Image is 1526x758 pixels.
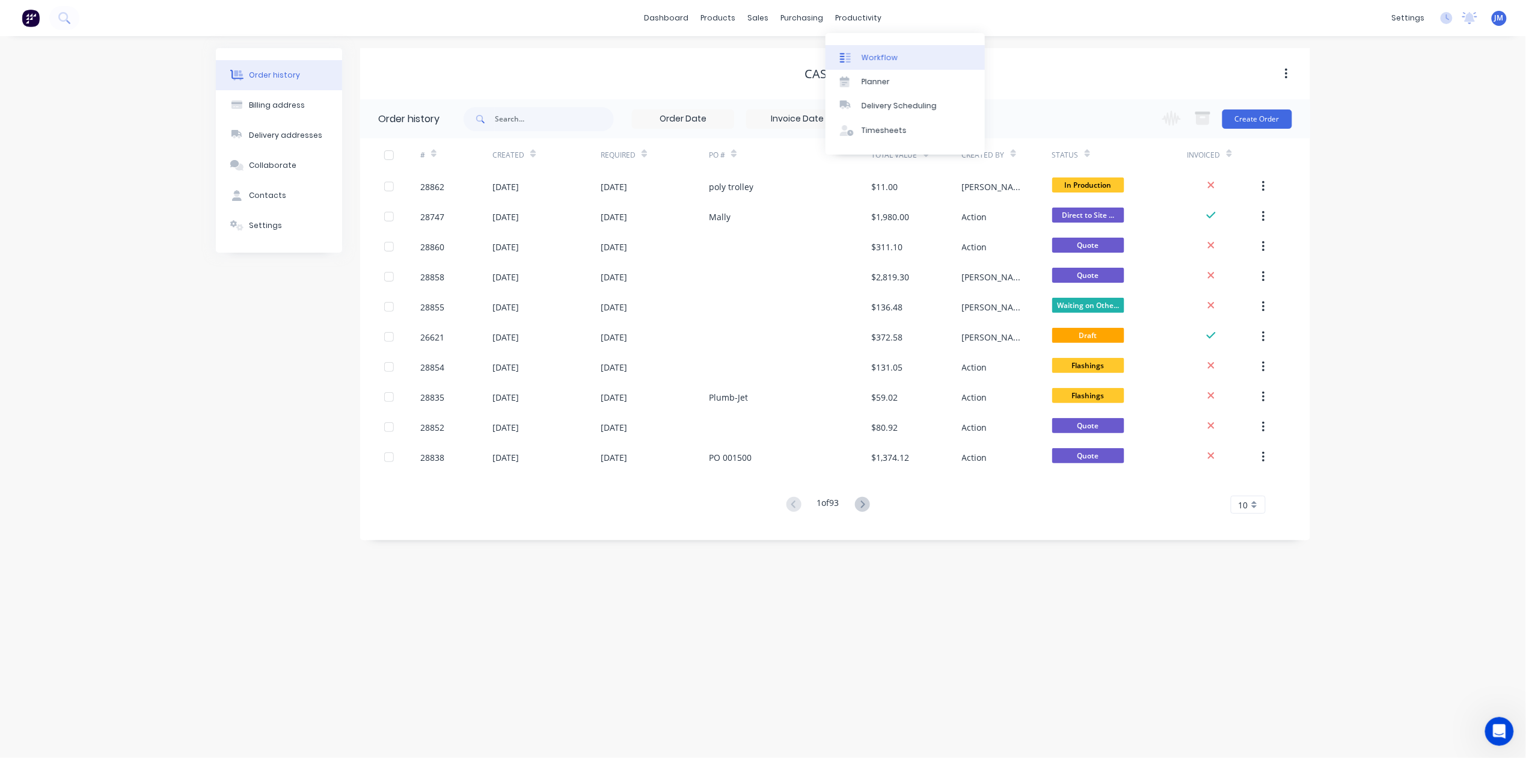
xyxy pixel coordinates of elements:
div: $80.92 [872,421,898,434]
span: Draft [1052,328,1124,343]
div: Status [1052,138,1187,171]
span: In Production [1052,177,1124,193]
a: Timesheets [826,119,985,143]
div: [DATE] [492,180,519,193]
div: 28747 [420,211,444,223]
div: Created [492,150,524,161]
div: [DATE] [492,331,519,344]
div: [DATE] [492,451,519,464]
img: Factory [22,9,40,27]
div: products [695,9,742,27]
div: [DATE] [601,241,627,253]
button: Billing address [216,90,342,120]
a: dashboard [639,9,695,27]
div: [DATE] [601,331,627,344]
div: Status [1052,150,1079,161]
div: $59.02 [872,391,898,404]
div: 28858 [420,271,444,283]
div: purchasing [775,9,830,27]
div: Delivery Scheduling [862,100,937,111]
input: Order Date [633,110,734,128]
div: PO 001500 [709,451,752,464]
div: Order history [378,112,440,126]
div: $2,819.30 [872,271,910,283]
div: 28855 [420,301,444,313]
div: $372.58 [872,331,903,344]
input: Search... [495,107,614,131]
div: [DATE] [492,271,519,283]
div: Action [962,361,987,374]
div: productivity [830,9,888,27]
div: Workflow [862,52,898,63]
span: Direct to Site ... [1052,208,1124,223]
span: 10 [1239,499,1248,511]
div: PO # [709,138,871,171]
span: Flashings [1052,388,1124,403]
div: Created By [962,138,1052,171]
span: Flashings [1052,358,1124,373]
div: 28852 [420,421,444,434]
div: [DATE] [492,241,519,253]
div: [DATE] [492,421,519,434]
div: 28838 [420,451,444,464]
div: PO # [709,150,725,161]
button: Settings [216,211,342,241]
a: Workflow [826,45,985,69]
div: Planner [862,76,890,87]
div: [PERSON_NAME] [962,331,1028,344]
div: 28860 [420,241,444,253]
div: Action [962,421,987,434]
div: CASH SALE [804,67,866,81]
input: Invoice Date [747,110,848,128]
div: poly trolley [709,180,753,193]
div: 1 of 93 [817,496,839,514]
div: [PERSON_NAME] [962,301,1028,313]
button: Create Order [1222,109,1292,129]
span: Quote [1052,268,1124,283]
div: settings [1386,9,1431,27]
div: # [420,138,492,171]
div: Collaborate [250,160,297,171]
div: Action [962,451,987,464]
div: Action [962,211,987,223]
span: Waiting on Othe... [1052,298,1124,313]
div: [DATE] [601,391,627,404]
div: [DATE] [492,361,519,374]
a: Delivery Scheduling [826,94,985,118]
div: $136.48 [872,301,903,313]
div: $131.05 [872,361,903,374]
div: Action [962,391,987,404]
div: Invoiced [1187,150,1221,161]
iframe: Intercom live chat [1485,717,1514,746]
div: $1,374.12 [872,451,910,464]
button: Order history [216,60,342,90]
button: Contacts [216,180,342,211]
div: $11.00 [872,180,898,193]
div: [DATE] [492,211,519,223]
span: JM [1495,13,1504,23]
div: [PERSON_NAME] [962,180,1028,193]
div: [DATE] [601,361,627,374]
div: Delivery addresses [250,130,323,141]
div: 28835 [420,391,444,404]
div: [DATE] [601,301,627,313]
div: Billing address [250,100,305,111]
span: Quote [1052,238,1124,253]
div: 28854 [420,361,444,374]
div: $311.10 [872,241,903,253]
div: Order history [250,70,301,81]
div: sales [742,9,775,27]
div: Required [601,150,636,161]
div: [PERSON_NAME] [962,271,1028,283]
div: [DATE] [601,421,627,434]
div: Invoiced [1187,138,1260,171]
span: Quote [1052,418,1124,433]
div: Created [492,138,601,171]
div: Plumb-Jet [709,391,748,404]
div: Timesheets [862,125,907,136]
div: [DATE] [601,271,627,283]
div: 28862 [420,180,444,193]
div: [DATE] [492,301,519,313]
div: 26621 [420,331,444,344]
div: # [420,150,425,161]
